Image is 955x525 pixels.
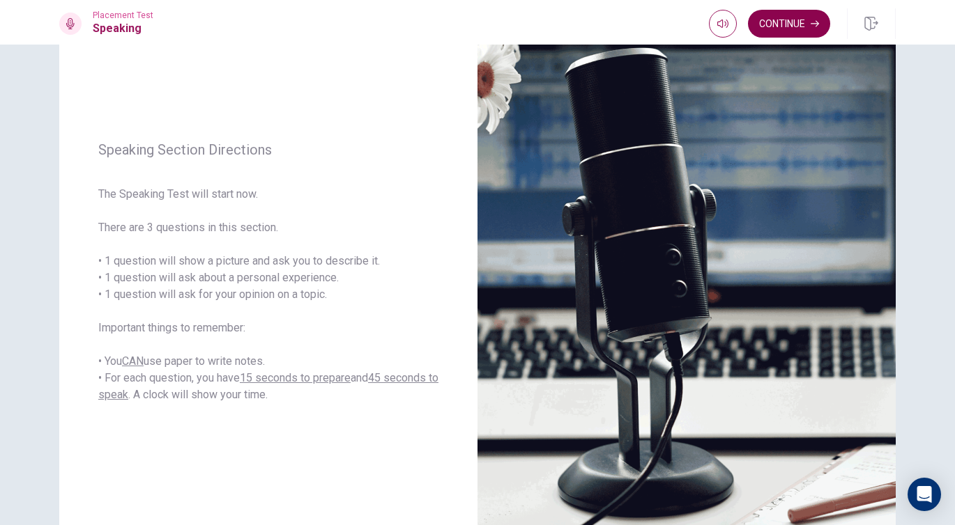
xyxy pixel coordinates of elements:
[98,186,438,403] span: The Speaking Test will start now. There are 3 questions in this section. • 1 question will show a...
[240,371,351,384] u: 15 seconds to prepare
[93,20,153,37] h1: Speaking
[122,354,144,368] u: CAN
[93,10,153,20] span: Placement Test
[98,141,438,158] span: Speaking Section Directions
[748,10,830,38] button: Continue
[908,478,941,511] div: Open Intercom Messenger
